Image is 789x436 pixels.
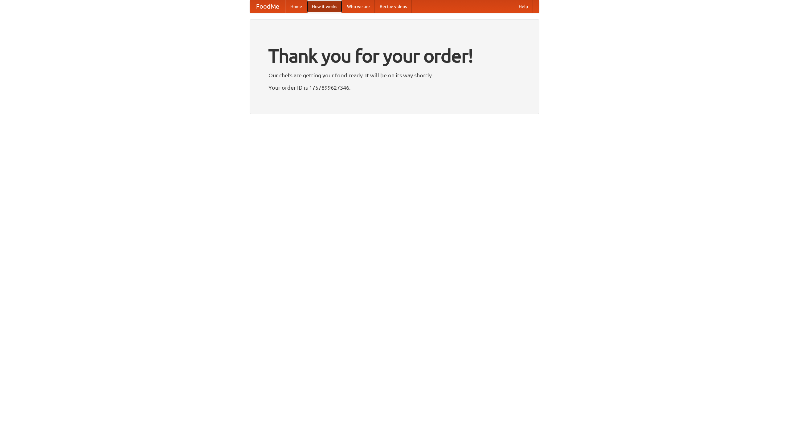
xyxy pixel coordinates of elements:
[285,0,307,13] a: Home
[268,83,521,92] p: Your order ID is 1757899627346.
[268,41,521,71] h1: Thank you for your order!
[307,0,342,13] a: How it works
[375,0,412,13] a: Recipe videos
[268,71,521,80] p: Our chefs are getting your food ready. It will be on its way shortly.
[514,0,533,13] a: Help
[250,0,285,13] a: FoodMe
[342,0,375,13] a: Who we are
